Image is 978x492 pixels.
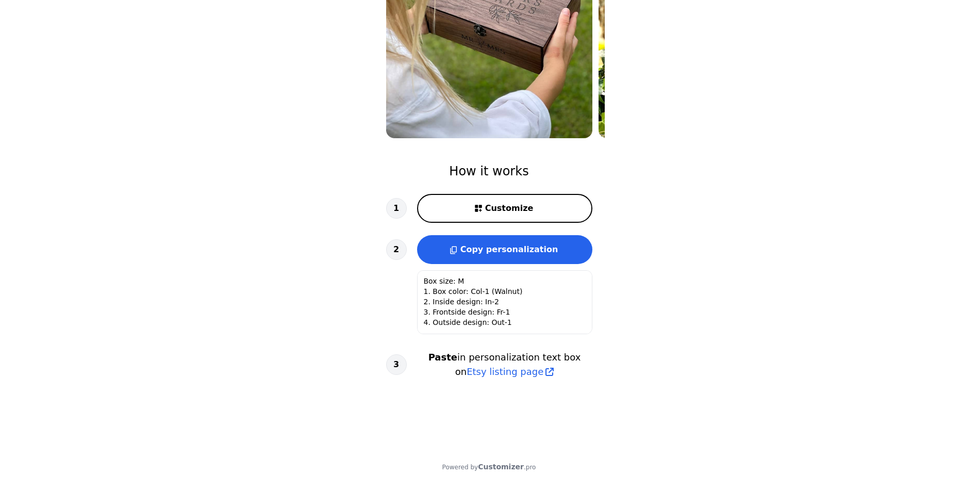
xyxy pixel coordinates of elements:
a: Customizer.pro [478,464,536,471]
button: Customize [417,194,592,223]
span: Customize [485,202,534,215]
h2: How it works [386,163,592,179]
span: 3 [393,358,399,371]
b: Paste [428,352,457,363]
span: Customizer [478,463,524,471]
span: Copy personalization [460,244,558,254]
button: Copy personalization [417,235,592,264]
span: 1 [393,202,399,215]
span: .pro [524,464,536,471]
h3: in personalization text box on [417,350,592,379]
div: Powered by [442,462,536,472]
span: Etsy listing page [467,365,543,379]
span: 2 [393,243,399,256]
